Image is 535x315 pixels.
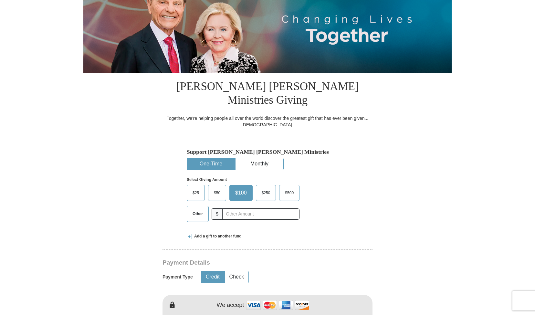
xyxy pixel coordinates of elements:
span: $50 [211,188,224,198]
h5: Payment Type [163,274,193,280]
span: $25 [189,188,202,198]
h5: Support [PERSON_NAME] [PERSON_NAME] Ministries [187,149,348,155]
button: Credit [201,271,224,283]
span: $500 [282,188,297,198]
img: credit cards accepted [246,298,310,312]
span: $ [212,208,223,220]
h1: [PERSON_NAME] [PERSON_NAME] Ministries Giving [163,73,372,115]
span: Other [189,209,206,219]
div: Together, we're helping people all over the world discover the greatest gift that has ever been g... [163,115,372,128]
button: Check [225,271,248,283]
span: Add a gift to another fund [192,234,242,239]
button: Monthly [236,158,283,170]
input: Other Amount [222,208,299,220]
span: $250 [258,188,274,198]
h4: We accept [217,302,244,309]
h3: Payment Details [163,259,327,267]
strong: Select Giving Amount [187,177,227,182]
span: $100 [232,188,250,198]
button: One-Time [187,158,235,170]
